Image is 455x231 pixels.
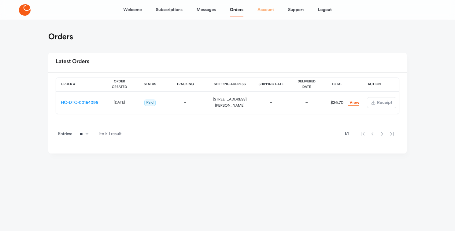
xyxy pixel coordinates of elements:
[206,78,253,92] th: Shipping Address
[253,78,289,92] th: Shipping Date
[344,131,349,137] span: 1 / 1
[58,131,72,137] span: Entries:
[294,100,320,106] div: –
[164,78,206,92] th: Tracking
[288,2,304,17] a: Support
[350,78,399,92] th: Action
[376,100,392,105] span: Receipt
[156,2,183,17] a: Subscriptions
[103,78,136,92] th: Order Created
[144,100,156,106] span: Paid
[123,2,142,17] a: Welcome
[318,2,332,17] a: Logout
[289,78,324,92] th: Delivered Date
[230,2,243,17] a: Orders
[108,100,131,106] div: [DATE]
[324,78,350,92] th: Total
[56,56,89,67] h2: Latest Orders
[211,97,248,109] div: [STREET_ADDRESS][PERSON_NAME]
[348,100,359,106] a: View
[48,32,73,42] h1: Orders
[56,78,103,92] th: Order #
[257,2,274,17] a: Account
[367,97,396,108] button: Receipt
[99,131,121,137] span: 1 to 1 / 1 result
[136,78,164,92] th: Status
[61,100,98,105] a: HC-DTC-00164095
[197,2,216,17] a: Messages
[169,100,201,106] div: –
[327,100,347,106] div: $26.70
[258,100,284,106] div: –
